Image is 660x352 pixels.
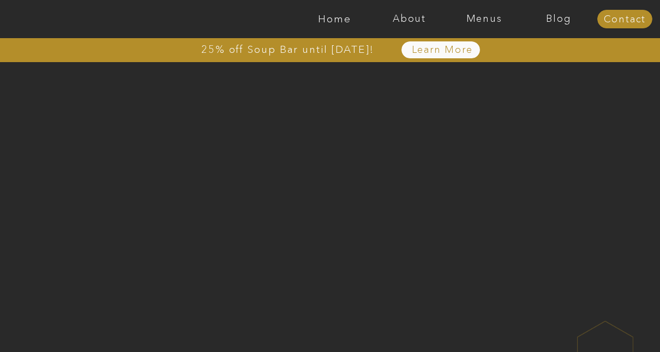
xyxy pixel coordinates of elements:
a: 25% off Soup Bar until [DATE]! [162,44,413,55]
a: Blog [521,14,596,25]
a: Home [297,14,372,25]
a: About [372,14,447,25]
a: Menus [447,14,521,25]
a: Learn More [386,45,498,56]
a: Contact [597,14,652,25]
